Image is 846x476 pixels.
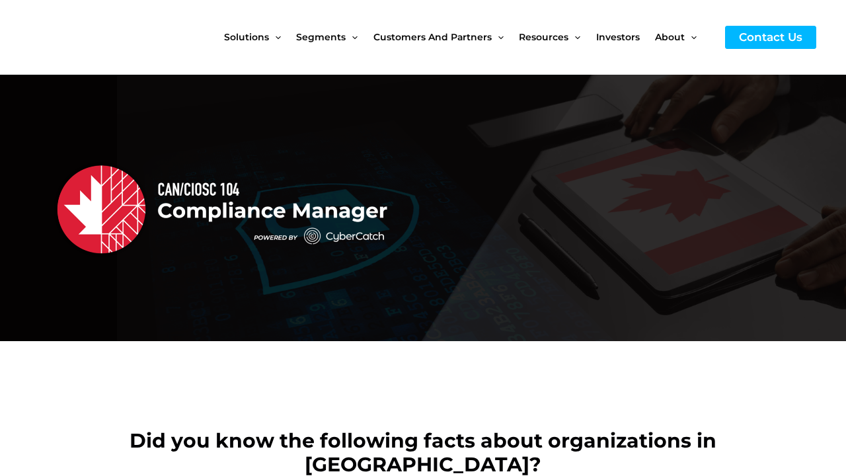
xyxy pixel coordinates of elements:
[596,9,640,65] span: Investors
[568,9,580,65] span: Menu Toggle
[655,9,685,65] span: About
[224,9,712,65] nav: Site Navigation: New Main Menu
[373,9,492,65] span: Customers and Partners
[269,9,281,65] span: Menu Toggle
[296,9,346,65] span: Segments
[519,9,568,65] span: Resources
[596,9,655,65] a: Investors
[224,9,269,65] span: Solutions
[23,10,182,65] img: CyberCatch
[346,9,358,65] span: Menu Toggle
[492,9,504,65] span: Menu Toggle
[685,9,697,65] span: Menu Toggle
[725,26,816,49] a: Contact Us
